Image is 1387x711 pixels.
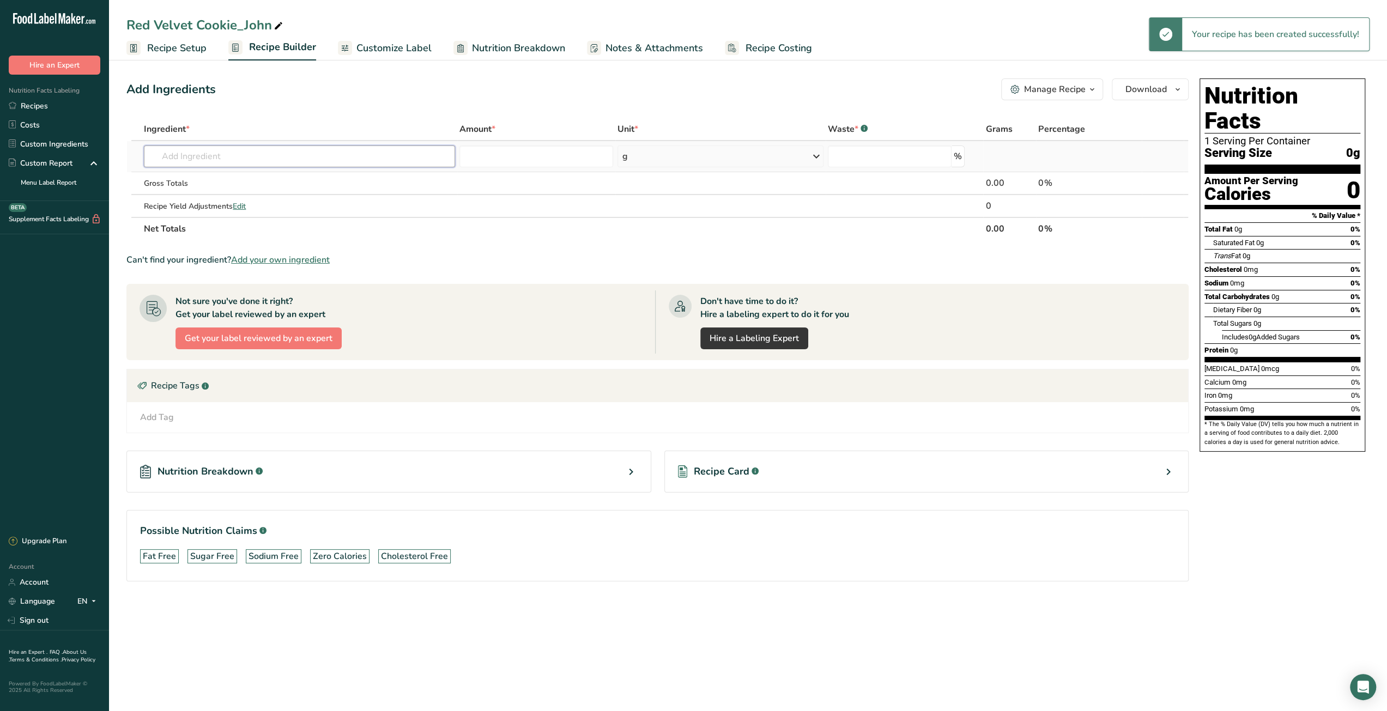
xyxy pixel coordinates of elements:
span: 0g [1249,333,1256,341]
div: 0 [1347,176,1360,205]
div: Custom Report [9,157,72,169]
span: Iron [1204,391,1216,399]
div: Your recipe has been created successfully! [1182,18,1369,51]
span: 0g [1271,293,1279,301]
section: * The % Daily Value (DV) tells you how much a nutrient in a serving of food contributes to a dail... [1204,420,1360,447]
span: Recipe Setup [147,41,207,56]
span: Add your own ingredient [231,253,330,266]
span: Dietary Fiber [1213,306,1252,314]
span: 0g [1230,346,1238,354]
div: Red Velvet Cookie_John [126,15,285,35]
div: 0.00 [985,177,1034,190]
div: Recipe Tags [127,369,1188,402]
span: 0g [1253,319,1261,327]
div: Can't find your ingredient? [126,253,1189,266]
div: Powered By FoodLabelMaker © 2025 All Rights Reserved [9,680,100,694]
span: 0% [1351,405,1360,413]
span: 0% [1351,378,1360,386]
span: Amount [459,123,495,136]
a: Hire an Expert . [9,648,47,656]
button: Manage Recipe [1001,78,1103,100]
a: Terms & Conditions . [9,656,62,664]
h1: Nutrition Facts [1204,83,1360,133]
a: Recipe Costing [725,36,812,60]
div: Don't have time to do it? Hire a labeling expert to do it for you [700,295,849,321]
div: Fat Free [143,550,176,563]
span: Recipe Card [694,464,749,479]
span: Download [1125,83,1167,96]
div: Not sure you've done it right? Get your label reviewed by an expert [175,295,325,321]
button: Get your label reviewed by an expert [175,327,342,349]
span: Protein [1204,346,1228,354]
div: 0 [985,199,1034,212]
span: 0mg [1232,378,1246,386]
span: Edit [233,201,246,211]
span: 0% [1351,364,1360,373]
section: % Daily Value * [1204,209,1360,222]
span: 0% [1350,265,1360,274]
span: 0g [1256,239,1264,247]
i: Trans [1213,252,1231,260]
a: Recipe Builder [228,35,316,61]
span: Percentage [1038,123,1085,136]
div: Upgrade Plan [9,536,66,547]
span: Cholesterol [1204,265,1242,274]
a: Nutrition Breakdown [453,36,565,60]
span: 0mg [1218,391,1232,399]
a: Privacy Policy [62,656,95,664]
span: 0g [1234,225,1242,233]
button: Download [1112,78,1189,100]
span: 0g [1253,306,1261,314]
input: Add Ingredient [144,145,455,167]
div: Waste [828,123,868,136]
a: Language [9,592,55,611]
span: Grams [985,123,1012,136]
span: Serving Size [1204,147,1272,160]
div: Calories [1204,186,1298,202]
span: 0g [1243,252,1250,260]
h1: Possible Nutrition Claims [140,524,1175,538]
span: 0% [1350,225,1360,233]
span: 0mg [1230,279,1244,287]
div: Cholesterol Free [381,550,448,563]
th: Net Totals [142,217,983,240]
span: Includes Added Sugars [1222,333,1300,341]
span: 0mg [1244,265,1258,274]
a: Hire a Labeling Expert [700,327,808,349]
span: 0% [1350,293,1360,301]
span: Nutrition Breakdown [158,464,253,479]
span: 0mg [1240,405,1254,413]
div: Sugar Free [190,550,234,563]
a: Customize Label [338,36,432,60]
div: Zero Calories [313,550,367,563]
span: Potassium [1204,405,1238,413]
span: Total Carbohydrates [1204,293,1270,301]
span: Recipe Costing [746,41,812,56]
button: Hire an Expert [9,56,100,75]
div: Gross Totals [144,178,455,189]
div: Recipe Yield Adjustments [144,200,455,212]
span: 0% [1350,306,1360,314]
div: EN [77,595,100,608]
span: 0mcg [1261,364,1279,373]
span: Saturated Fat [1213,239,1255,247]
div: g [622,150,628,163]
div: 1 Serving Per Container [1204,136,1360,147]
a: Recipe Setup [126,36,207,60]
a: About Us . [9,648,87,664]
span: Total Fat [1204,225,1233,233]
a: Notes & Attachments [587,36,703,60]
span: Sodium [1204,279,1228,287]
span: 0% [1351,391,1360,399]
span: Nutrition Breakdown [472,41,565,56]
div: Sodium Free [249,550,299,563]
span: 0% [1350,279,1360,287]
div: 0% [1038,177,1140,190]
span: Notes & Attachments [605,41,703,56]
div: Open Intercom Messenger [1350,674,1376,700]
span: Total Sugars [1213,319,1252,327]
div: Add Tag [140,411,174,424]
span: Calcium [1204,378,1231,386]
div: Manage Recipe [1024,83,1086,96]
span: Get your label reviewed by an expert [185,332,332,345]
